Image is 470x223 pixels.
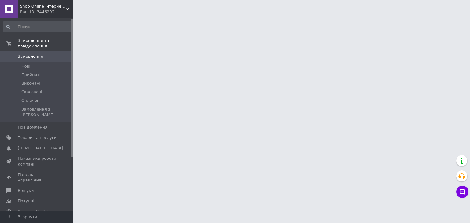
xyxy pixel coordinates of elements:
[18,145,63,151] span: [DEMOGRAPHIC_DATA]
[21,107,72,118] span: Замовлення з [PERSON_NAME]
[18,38,73,49] span: Замовлення та повідомлення
[456,186,468,198] button: Чат з покупцем
[21,72,40,78] span: Прийняті
[18,209,51,214] span: Каталог ProSale
[18,188,34,193] span: Відгуки
[3,21,72,32] input: Пошук
[18,125,47,130] span: Повідомлення
[18,156,57,167] span: Показники роботи компанії
[21,98,41,103] span: Оплачені
[18,172,57,183] span: Панель управління
[21,89,42,95] span: Скасовані
[18,54,43,59] span: Замовлення
[20,4,66,9] span: Shop Online Інтернет-магазин
[20,9,73,15] div: Ваш ID: 3446292
[21,81,40,86] span: Виконані
[18,135,57,141] span: Товари та послуги
[21,64,30,69] span: Нові
[18,198,34,204] span: Покупці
